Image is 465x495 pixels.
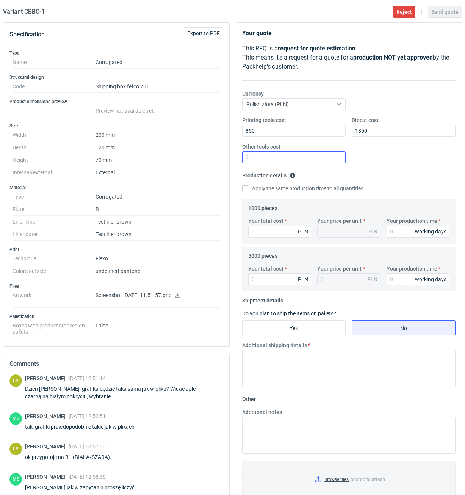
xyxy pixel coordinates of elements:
strong: request for quote estimation [278,45,355,52]
label: Additional notes [242,408,282,416]
label: No [352,320,456,335]
h3: Type [9,50,223,56]
h3: Files [9,283,223,289]
label: Printing tools cost [242,116,286,124]
dt: Name [13,56,96,69]
legend: 1000 pieces [248,202,277,211]
dt: Boxes with product stacked on pallets [13,320,96,335]
span: [DATE] 12:51:14 [69,375,106,381]
dt: Artwork [13,289,96,308]
div: PLN [298,228,308,235]
dd: Corrugated [96,56,220,69]
dt: Flute [13,203,96,216]
h3: Print [9,246,223,252]
span: Preview not available yet. [96,108,155,114]
input: 0 [387,226,450,238]
input: 0 [352,125,456,137]
dd: undefined-pantone [96,265,220,277]
dt: Type [13,191,96,203]
div: ok przygotuje na B1 (BIAŁA/SZARA). [25,453,121,461]
span: [PERSON_NAME] [25,375,69,381]
dd: External [96,166,220,179]
dd: 200 mm [96,129,220,141]
label: Your total cost [248,217,283,225]
div: PLN [367,228,377,235]
div: PLN [367,276,377,283]
button: Specification [9,25,45,44]
button: Export to PDF [184,27,223,39]
label: Your total cost [248,265,283,273]
div: tak, grafiki prawdopodobnie takie jak w plikach [25,423,144,431]
figcaption: ŁP [9,443,22,455]
dd: 120 mm [96,141,220,154]
dt: Code [13,80,96,93]
div: working days [415,276,446,283]
div: PLN [298,276,308,283]
legend: Other [242,393,256,402]
div: Łukasz Postawa [9,374,22,387]
span: Reject [396,9,412,14]
div: Dzień [PERSON_NAME], grafika będzie taka sama jak w pliku? Widać aple czarną na białym pokryciu, ... [25,385,223,400]
div: Maciej Sikora [9,412,22,425]
label: Your production time [387,217,437,225]
button: Reject [393,6,415,18]
label: Your price per unit [317,265,362,273]
input: 0 [387,273,450,285]
label: Yes [242,320,346,335]
label: Other tools cost [242,143,280,150]
label: Diecut cost [352,116,379,124]
dd: Testliner brown [96,228,220,241]
label: Currency [242,90,264,97]
span: [DATE] 12:52:51 [69,413,106,419]
dt: Colors outside [13,265,96,277]
figcaption: MS [9,412,22,425]
div: Łukasz Postawa [9,443,22,455]
dt: Liner outer [13,228,96,241]
p: This RFQ is a . This means it's a request for a quote for a by the Packhelp's customer. [242,44,456,71]
label: Do you plan to ship the items on pallets? [242,310,336,316]
dt: Internal/external [13,166,96,179]
div: [PERSON_NAME] jak w zapytaniu proszę liczyć [25,484,144,491]
dd: Corrugated [96,191,220,203]
h3: Material [9,185,223,191]
span: [DATE] 12:58:36 [69,474,106,480]
figcaption: ŁP [9,374,22,387]
h2: Comments [9,359,223,368]
span: [PERSON_NAME] [25,474,69,480]
strong: production NOT yet approved [353,54,433,61]
dt: Technique [13,252,96,265]
h3: Size [9,123,223,129]
span: [PERSON_NAME] [25,413,69,419]
h3: Product dimensions preview [9,99,223,105]
p: Screenshot [DATE] 11.51.57.png [96,292,220,299]
h2: Variant CBBC - 1 [3,7,45,16]
div: working days [415,228,446,235]
span: [PERSON_NAME] [25,443,69,450]
span: Send quote [431,9,459,14]
dt: Depth [13,141,96,154]
dd: False [96,320,220,335]
dd: Testliner brown [96,216,220,228]
legend: Shipment details [242,294,283,304]
dt: Liner inner [13,216,96,228]
dd: 70 mm [96,154,220,166]
span: Polish złoty (PLN) [246,101,289,107]
input: 0 [242,151,346,163]
h3: Structural design [9,74,223,80]
legend: Production details [242,169,296,179]
figcaption: MS [9,473,22,486]
div: Maciej Sikora [9,473,22,486]
span: [DATE] 12:57:00 [69,443,106,450]
label: Your production time [387,265,437,273]
legend: 5000 pieces [248,250,277,259]
strong: Your quote [242,30,272,37]
dd: Shipping box fefco 201 [96,80,220,93]
dd: Flexo [96,252,220,265]
input: 0 [248,273,312,285]
label: Your price per unit [317,217,362,225]
input: 0 [242,125,346,137]
label: Additional shipping details [242,341,307,349]
dt: Height [13,154,96,166]
button: Send quote [428,6,462,18]
dd: B [96,203,220,216]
